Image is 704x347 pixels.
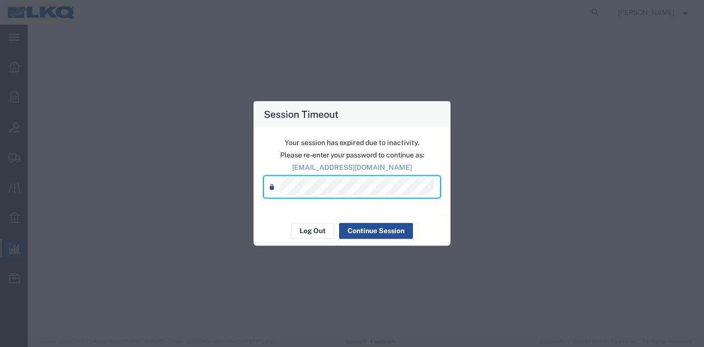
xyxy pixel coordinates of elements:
[264,149,440,160] p: Please re-enter your password to continue as:
[339,223,413,239] button: Continue Session
[264,137,440,148] p: Your session has expired due to inactivity.
[264,162,440,172] p: [EMAIL_ADDRESS][DOMAIN_NAME]
[264,106,339,121] h4: Session Timeout
[291,223,334,239] button: Log Out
